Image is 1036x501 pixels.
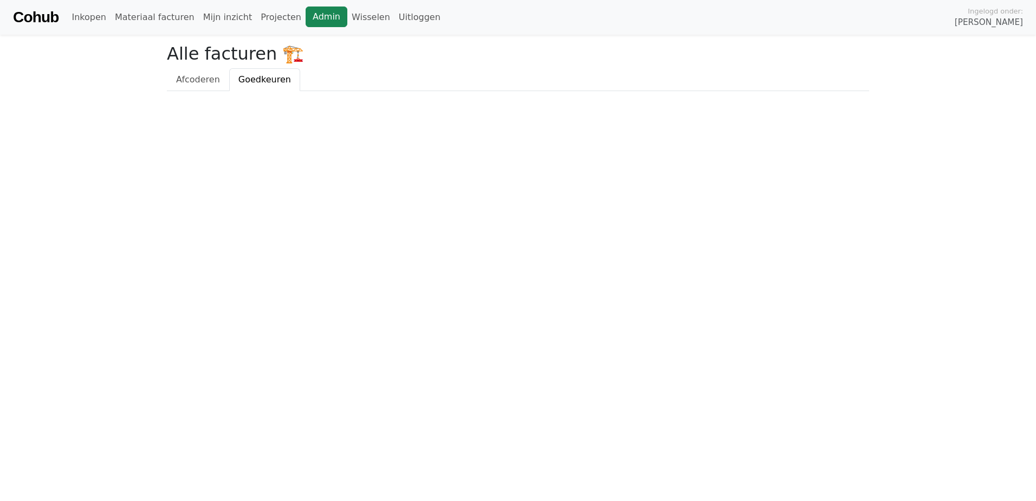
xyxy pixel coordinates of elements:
[199,7,257,28] a: Mijn inzicht
[238,74,291,85] span: Goedkeuren
[968,6,1023,16] span: Ingelogd onder:
[111,7,199,28] a: Materiaal facturen
[167,68,229,91] a: Afcoderen
[394,7,445,28] a: Uitloggen
[229,68,300,91] a: Goedkeuren
[955,16,1023,29] span: [PERSON_NAME]
[176,74,220,85] span: Afcoderen
[347,7,394,28] a: Wisselen
[13,4,59,30] a: Cohub
[306,7,347,27] a: Admin
[67,7,110,28] a: Inkopen
[167,43,869,64] h2: Alle facturen 🏗️
[256,7,306,28] a: Projecten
